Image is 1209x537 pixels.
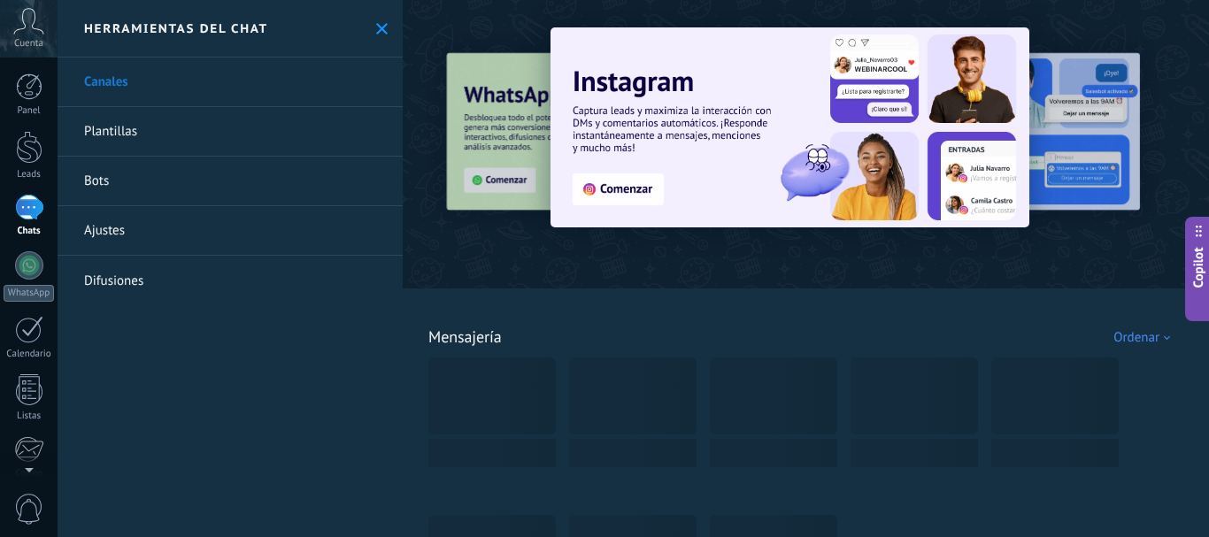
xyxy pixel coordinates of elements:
a: Difusiones [58,256,403,305]
div: Calendario [4,349,55,360]
div: Panel [4,105,55,117]
a: Plantillas [58,107,403,157]
div: Leads [4,169,55,180]
img: Slide 1 [551,27,1029,227]
div: WhatsApp [4,285,54,302]
span: Copilot [1190,247,1207,288]
div: Listas [4,410,55,422]
a: Bots [58,157,403,206]
a: Ajustes [58,206,403,256]
span: Cuenta [14,38,43,50]
h2: Herramientas del chat [84,20,268,36]
div: Chats [4,226,55,237]
a: Canales [58,58,403,107]
div: Ordenar [1113,329,1176,346]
